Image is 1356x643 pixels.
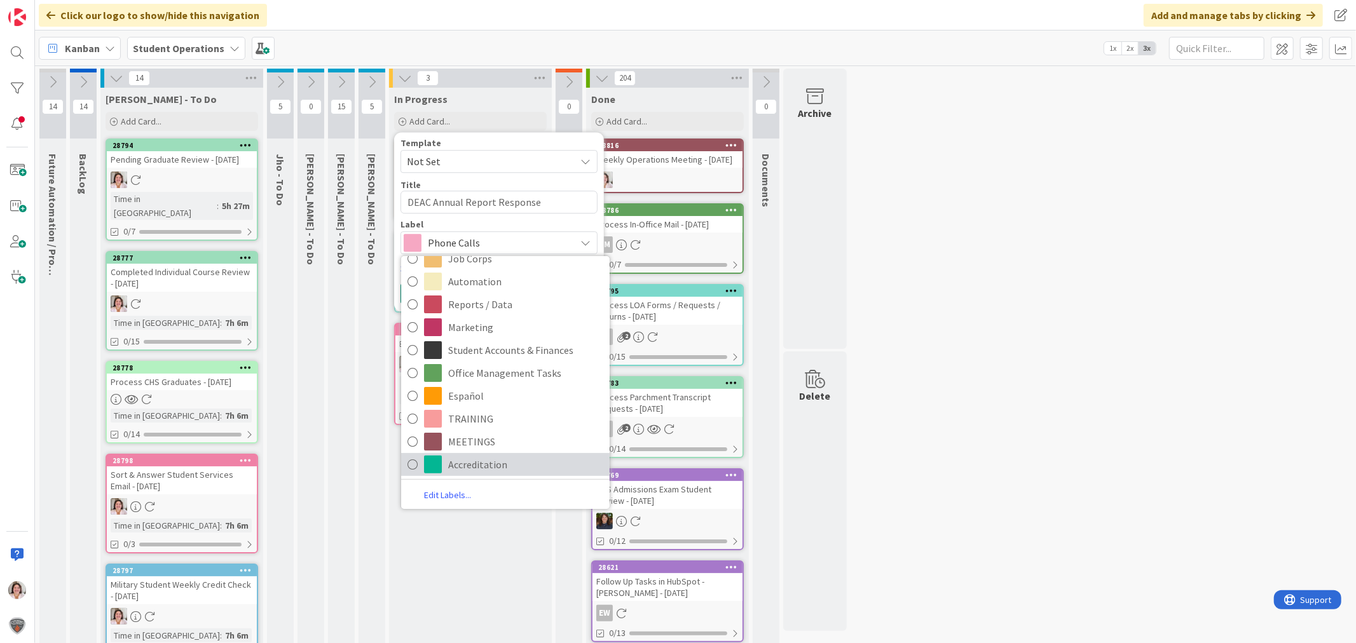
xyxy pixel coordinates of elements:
[598,206,743,215] div: 28786
[591,560,744,642] a: 28621Follow Up Tasks in HubSpot - [PERSON_NAME] - [DATE]EW0/13
[111,518,220,532] div: Time in [GEOGRAPHIC_DATA]
[401,339,610,362] a: Student Accounts & Finances
[591,284,744,366] a: 28795Process LOA Forms / Requests / Returns - [DATE]ZM0/15
[106,361,258,443] a: 28778Process CHS Graduates - [DATE]Time in [GEOGRAPHIC_DATA]:7h 6m0/14
[614,71,636,86] span: 204
[111,192,217,220] div: Time in [GEOGRAPHIC_DATA]
[111,172,127,188] img: EW
[401,191,598,213] textarea: DEAC Annual Report Response
[107,455,257,494] div: 28798Sort & Answer Student Services Email - [DATE]
[128,71,150,86] span: 14
[274,154,287,206] span: Jho - To Do
[592,377,743,389] div: 28783
[46,154,59,327] span: Future Automation / Process Building
[107,565,257,576] div: 28797
[111,608,127,625] img: EW
[107,565,257,604] div: 28797Military Student Weekly Credit Check - [DATE]
[222,316,252,330] div: 7h 6m
[591,203,744,274] a: 28786Process In-Office Mail - [DATE]ZM0/7
[401,453,610,476] a: Accreditation
[106,251,258,351] a: 28777Completed Individual Course Review - [DATE]EWTime in [GEOGRAPHIC_DATA]:7h 6m0/15
[592,297,743,325] div: Process LOA Forms / Requests / Returns - [DATE]
[592,205,743,216] div: 28786
[107,466,257,494] div: Sort & Answer Student Services Email - [DATE]
[1139,42,1156,55] span: 3x
[598,471,743,480] div: 28769
[107,608,257,625] div: EW
[1144,4,1323,27] div: Add and manage tabs by clicking
[27,2,58,17] span: Support
[8,617,26,635] img: avatar
[77,154,90,194] span: BackLog
[448,249,603,268] span: Job Corps
[270,99,291,114] span: 5
[592,421,743,437] div: ZM
[335,154,348,265] span: Eric - To Do
[592,285,743,297] div: 28795
[107,362,257,390] div: 28778Process CHS Graduates - [DATE]
[606,116,647,127] span: Add Card...
[592,573,743,601] div: Follow Up Tasks in HubSpot - [PERSON_NAME] - [DATE]
[106,139,258,241] a: 28794Pending Graduate Review - [DATE]EWTime in [GEOGRAPHIC_DATA]:5h 27m0/7
[622,332,631,340] span: 2
[361,99,383,114] span: 5
[113,363,257,372] div: 28778
[1121,42,1139,55] span: 2x
[113,141,257,150] div: 28794
[39,4,267,27] div: Click our logo to show/hide this navigation
[107,498,257,515] div: EW
[107,362,257,374] div: 28778
[592,605,743,621] div: EW
[598,287,743,295] div: 28795
[448,432,603,451] span: MEETINGS
[609,442,626,456] span: 0/14
[407,153,566,170] span: Not Set
[591,93,615,105] span: Done
[596,513,613,529] img: HS
[609,258,621,271] span: 0/7
[394,93,448,105] span: In Progress
[395,324,545,335] div: 28791
[72,99,94,114] span: 14
[592,151,743,168] div: Weekly Operations Meeting - [DATE]
[121,116,161,127] span: Add Card...
[111,628,220,642] div: Time in [GEOGRAPHIC_DATA]
[220,409,222,423] span: :
[123,538,135,551] span: 0/3
[417,71,439,86] span: 3
[366,154,378,265] span: Amanda - To Do
[622,424,631,432] span: 2
[609,626,626,640] span: 0/13
[596,236,613,253] div: ZM
[1169,37,1264,60] input: Quick Filter...
[300,99,322,114] span: 0
[107,576,257,604] div: Military Student Weekly Credit Check - [DATE]
[123,225,135,238] span: 0/7
[401,430,610,453] a: MEETINGS
[222,518,252,532] div: 7h 6m
[592,562,743,573] div: 28621
[448,386,603,405] span: Español
[401,487,494,504] a: Edit Labels...
[220,518,222,532] span: :
[1104,42,1121,55] span: 1x
[107,455,257,466] div: 28798
[399,376,505,404] div: Time in [GEOGRAPHIC_DATA]
[107,151,257,168] div: Pending Graduate Review - [DATE]
[401,179,421,191] label: Title
[609,534,626,548] span: 0/12
[409,116,450,127] span: Add Card...
[395,335,545,352] div: Ewojtowicz emails - [DATE]
[598,141,743,150] div: 28816
[217,199,219,213] span: :
[107,172,257,188] div: EW
[107,140,257,168] div: 28794Pending Graduate Review - [DATE]
[111,295,127,312] img: EW
[598,563,743,572] div: 28621
[755,99,777,114] span: 0
[107,264,257,292] div: Completed Individual Course Review - [DATE]
[592,285,743,325] div: 28795Process LOA Forms / Requests / Returns - [DATE]
[394,323,547,425] a: 28791Ewojtowicz emails - [DATE]EWTime in [GEOGRAPHIC_DATA]:4h 48m0/3
[401,247,610,270] a: Job Corps
[107,374,257,390] div: Process CHS Graduates - [DATE]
